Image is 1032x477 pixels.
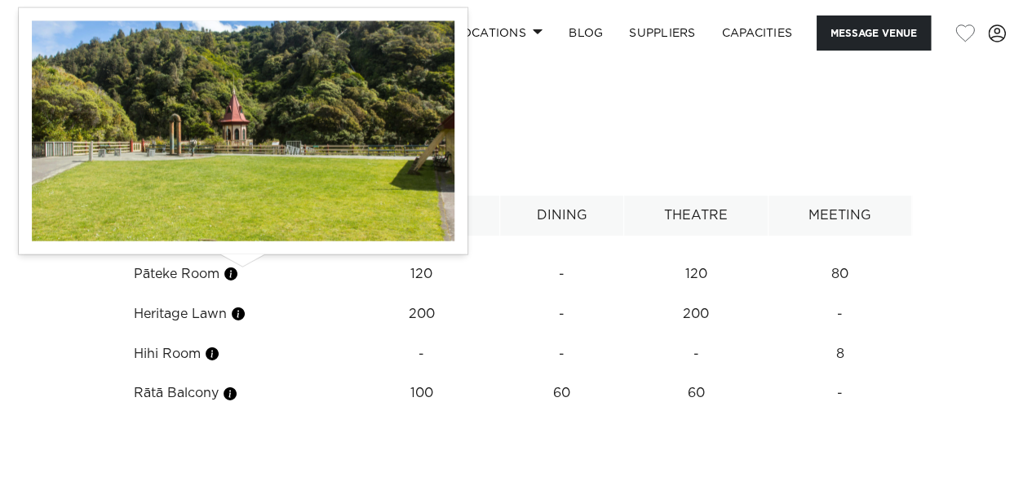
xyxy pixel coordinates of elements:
[500,196,624,236] th: Dining
[500,373,624,413] td: 60
[817,15,931,51] button: Message Venue
[768,334,912,374] td: 8
[121,334,343,374] td: Hihi Room
[623,294,768,334] td: 200
[343,373,500,413] td: 100
[623,196,768,236] th: Theatre
[623,254,768,294] td: 120
[623,373,768,413] td: 60
[121,254,343,294] td: Pāteke Room
[768,373,912,413] td: -
[556,15,616,51] a: BLOG
[500,334,624,374] td: -
[500,254,624,294] td: -
[500,294,624,334] td: -
[768,254,912,294] td: 80
[709,15,806,51] a: Capacities
[441,15,556,51] a: Locations
[768,196,912,236] th: Meeting
[768,294,912,334] td: -
[343,294,500,334] td: 200
[121,373,343,413] td: Rātā Balcony
[623,334,768,374] td: -
[343,254,500,294] td: 120
[616,15,708,51] a: SUPPLIERS
[343,334,500,374] td: -
[121,294,343,334] td: Heritage Lawn
[32,21,454,241] img: IRuMKfIWq1QAfX57Kif45sBVhHugzRniHtGwhBk6.jpg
